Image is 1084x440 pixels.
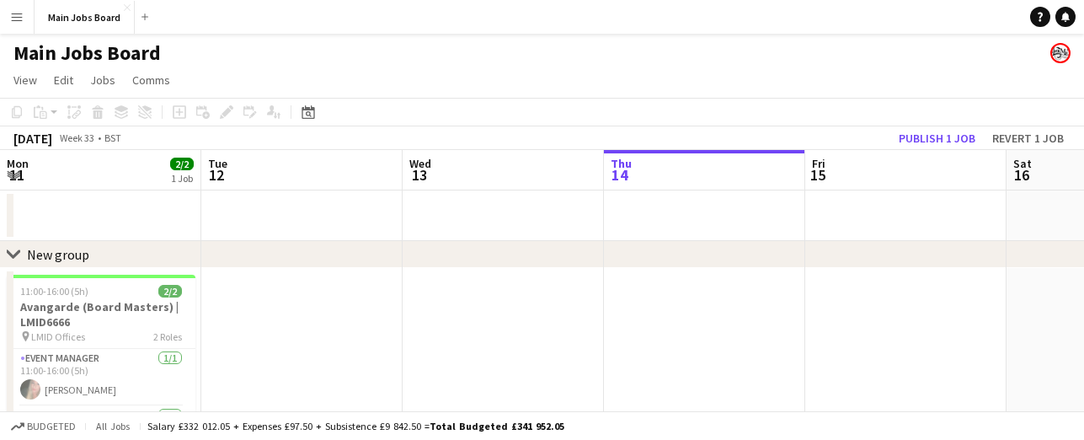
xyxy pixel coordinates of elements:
[13,130,52,147] div: [DATE]
[171,172,193,185] div: 1 Job
[812,156,825,171] span: Fri
[1050,43,1071,63] app-user-avatar: Alanya O'Donnell
[20,285,88,298] span: 11:00-16:00 (5h)
[407,165,431,185] span: 13
[7,299,195,330] h3: Avangarde (Board Masters) | LMID6666
[985,127,1071,149] button: Revert 1 job
[13,40,161,66] h1: Main Jobs Board
[13,72,37,88] span: View
[409,156,431,171] span: Wed
[892,127,982,149] button: Publish 1 job
[208,156,227,171] span: Tue
[611,156,632,171] span: Thu
[83,69,122,91] a: Jobs
[125,69,177,91] a: Comms
[206,165,227,185] span: 12
[90,72,115,88] span: Jobs
[7,69,44,91] a: View
[8,417,78,436] button: Budgeted
[430,420,564,432] span: Total Budgeted £341 952.05
[7,349,195,406] app-card-role: Event Manager1/111:00-16:00 (5h)[PERSON_NAME]
[47,69,80,91] a: Edit
[158,285,182,298] span: 2/2
[809,165,825,185] span: 15
[35,1,135,34] button: Main Jobs Board
[31,330,85,343] span: LMID Offices
[56,131,98,144] span: Week 33
[54,72,73,88] span: Edit
[27,246,89,263] div: New group
[7,156,29,171] span: Mon
[608,165,632,185] span: 14
[147,420,564,432] div: Salary £332 012.05 + Expenses £97.50 + Subsistence £9 842.50 =
[104,131,121,144] div: BST
[1011,165,1032,185] span: 16
[153,330,182,343] span: 2 Roles
[1013,156,1032,171] span: Sat
[170,158,194,170] span: 2/2
[132,72,170,88] span: Comms
[93,420,133,432] span: All jobs
[27,421,76,432] span: Budgeted
[4,165,29,185] span: 11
